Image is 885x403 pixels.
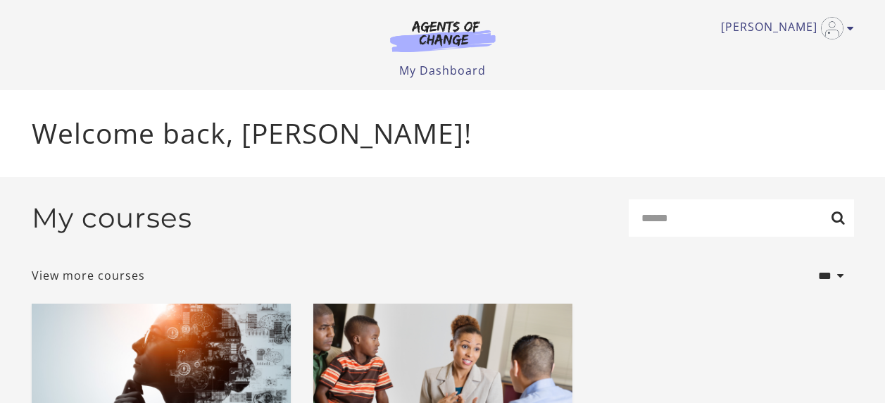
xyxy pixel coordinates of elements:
a: View more courses [32,267,145,284]
h2: My courses [32,201,192,235]
a: Toggle menu [721,17,847,39]
p: Welcome back, [PERSON_NAME]! [32,113,854,154]
img: Agents of Change Logo [375,20,510,52]
a: My Dashboard [399,63,486,78]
